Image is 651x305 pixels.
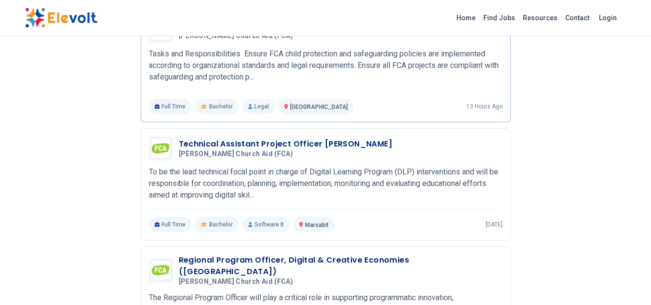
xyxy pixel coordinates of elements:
[466,103,503,110] p: 13 hours ago
[452,10,479,26] a: Home
[593,8,623,27] a: Login
[479,10,519,26] a: Find Jobs
[561,10,593,26] a: Contact
[486,221,503,228] p: [DATE]
[149,48,503,83] p: Tasks and Responsibilities Ensure FCA child protection and safeguarding policies are implemented ...
[149,166,503,201] p: To be the lead technical focal point in charge of Digital Learning Program (DLP) interventions an...
[519,10,561,26] a: Resources
[149,18,503,114] a: Finn Church Aid (FCA)Senior Safeguarding And Protection Officer[PERSON_NAME] Church Aid (FCA)Task...
[25,8,97,28] img: Elevolt
[149,136,503,232] a: Finn Church Aid (FCA)Technical Assistant Project Officer [PERSON_NAME][PERSON_NAME] Church Aid (F...
[179,278,293,286] span: [PERSON_NAME] Church Aid (FCA)
[603,259,651,305] iframe: Chat Widget
[179,254,503,278] h3: Regional Program Officer, Digital & Creative Economies ([GEOGRAPHIC_DATA])
[149,99,192,114] p: Full Time
[209,103,233,110] span: Bachelor
[179,32,293,40] span: [PERSON_NAME] Church Aid (FCA)
[151,139,171,158] img: Finn Church Aid (FCA)
[151,261,171,279] img: Finn Church Aid (FCA)
[179,138,393,150] h3: Technical Assistant Project Officer [PERSON_NAME]
[242,99,275,114] p: Legal
[179,150,293,159] span: [PERSON_NAME] Church Aid (FCA)
[209,221,233,228] span: Bachelor
[149,217,192,232] p: Full Time
[242,217,290,232] p: Software It
[290,104,348,110] span: [GEOGRAPHIC_DATA]
[305,222,329,228] span: Marsabit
